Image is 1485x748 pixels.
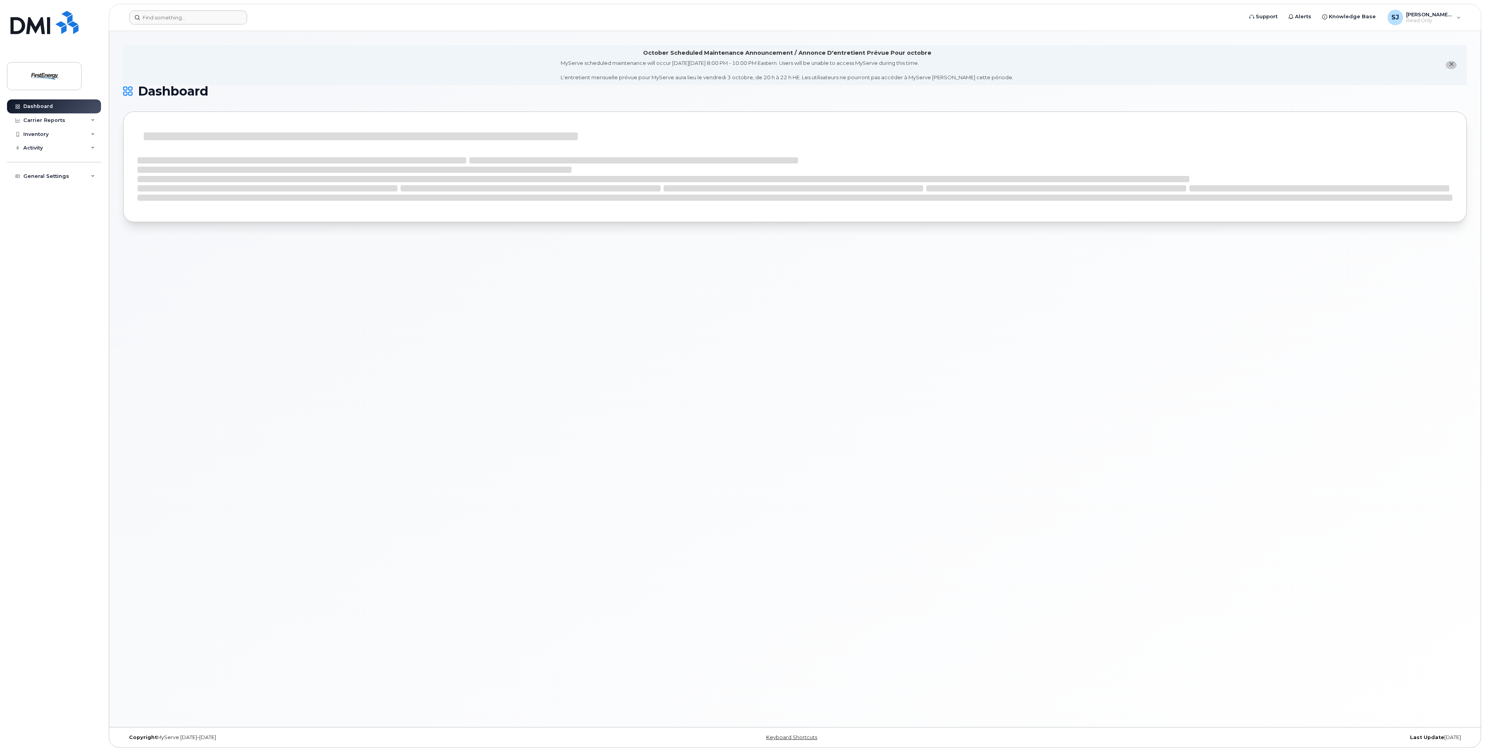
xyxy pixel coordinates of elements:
button: close notification [1446,61,1457,69]
strong: Copyright [129,734,157,740]
iframe: Messenger Launcher [1451,714,1479,742]
div: MyServe [DATE]–[DATE] [123,734,571,741]
span: Dashboard [138,85,208,97]
div: MyServe scheduled maintenance will occur [DATE][DATE] 8:00 PM - 10:00 PM Eastern. Users will be u... [561,59,1013,81]
strong: Last Update [1410,734,1444,740]
a: Keyboard Shortcuts [766,734,817,740]
div: [DATE] [1019,734,1467,741]
div: October Scheduled Maintenance Announcement / Annonce D'entretient Prévue Pour octobre [643,49,931,57]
